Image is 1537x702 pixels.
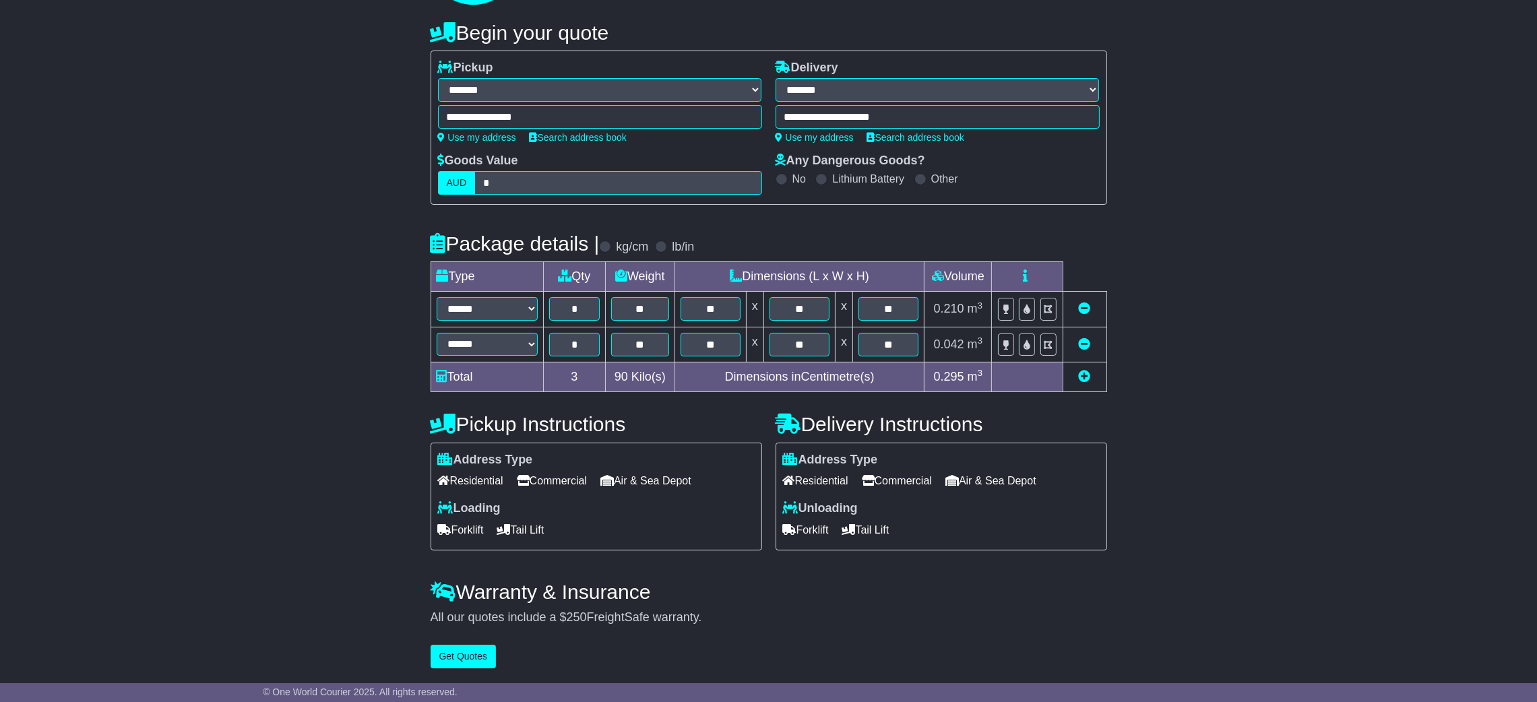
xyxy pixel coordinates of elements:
[934,370,964,383] span: 0.295
[438,132,516,143] a: Use my address
[968,338,983,351] span: m
[672,240,694,255] label: lb/in
[431,262,543,292] td: Type
[543,362,606,391] td: 3
[438,501,501,516] label: Loading
[836,292,853,327] td: x
[431,22,1107,44] h4: Begin your quote
[934,338,964,351] span: 0.042
[968,302,983,315] span: m
[1079,338,1091,351] a: Remove this item
[517,470,587,491] span: Commercial
[438,61,493,75] label: Pickup
[675,362,924,391] td: Dimensions in Centimetre(s)
[924,262,992,292] td: Volume
[497,519,544,540] span: Tail Lift
[438,154,518,168] label: Goods Value
[746,327,763,362] td: x
[543,262,606,292] td: Qty
[776,413,1107,435] h4: Delivery Instructions
[867,132,964,143] a: Search address book
[978,300,983,311] sup: 3
[530,132,627,143] a: Search address book
[783,501,858,516] label: Unloading
[792,172,806,185] label: No
[776,132,854,143] a: Use my address
[615,370,628,383] span: 90
[567,610,587,624] span: 250
[438,171,476,195] label: AUD
[431,232,600,255] h4: Package details |
[862,470,932,491] span: Commercial
[832,172,904,185] label: Lithium Battery
[606,262,675,292] td: Weight
[438,453,533,468] label: Address Type
[776,61,838,75] label: Delivery
[978,336,983,346] sup: 3
[438,519,484,540] span: Forklift
[263,687,458,697] span: © One World Courier 2025. All rights reserved.
[783,519,829,540] span: Forklift
[978,368,983,378] sup: 3
[783,470,848,491] span: Residential
[1079,302,1091,315] a: Remove this item
[675,262,924,292] td: Dimensions (L x W x H)
[968,370,983,383] span: m
[606,362,675,391] td: Kilo(s)
[431,610,1107,625] div: All our quotes include a $ FreightSafe warranty.
[746,292,763,327] td: x
[431,581,1107,603] h4: Warranty & Insurance
[776,154,925,168] label: Any Dangerous Goods?
[945,470,1036,491] span: Air & Sea Depot
[431,645,497,668] button: Get Quotes
[931,172,958,185] label: Other
[431,413,762,435] h4: Pickup Instructions
[600,470,691,491] span: Air & Sea Depot
[1079,370,1091,383] a: Add new item
[842,519,889,540] span: Tail Lift
[438,470,503,491] span: Residential
[431,362,543,391] td: Total
[616,240,648,255] label: kg/cm
[934,302,964,315] span: 0.210
[783,453,878,468] label: Address Type
[836,327,853,362] td: x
